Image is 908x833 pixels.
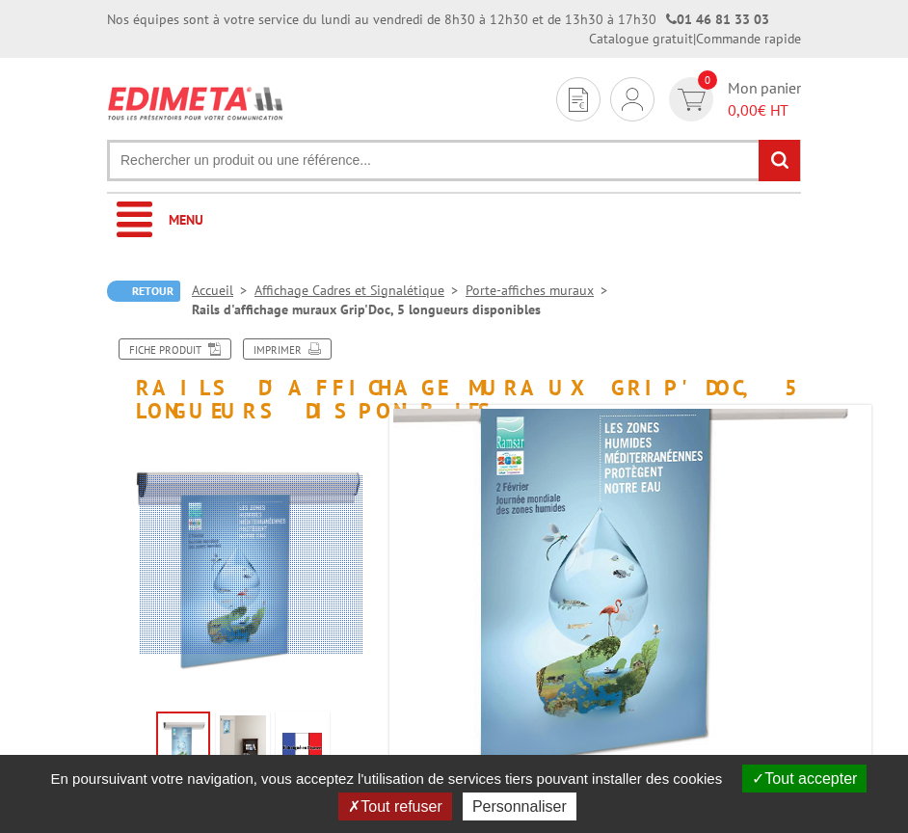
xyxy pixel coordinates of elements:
a: Porte-affiches muraux [466,282,615,299]
strong: 01 46 81 33 03 [666,11,769,28]
a: Imprimer [243,338,332,360]
img: Edimeta [107,77,285,129]
a: devis rapide 0 Mon panier 0,00€ HT [664,77,801,121]
h1: Rails d'affichage muraux Grip'Doc, 5 longueurs disponibles [93,338,815,422]
span: 0,00 [728,100,758,120]
img: rail_affichage_mural_grip_documents_7cm_1007_1.jpg [158,713,208,773]
a: Menu [107,194,801,247]
input: Rechercher un produit ou une référence... [107,140,801,181]
a: Commande rapide [696,30,801,47]
span: 0 [698,70,717,90]
img: devis rapide [678,89,706,111]
a: Catalogue gratuit [589,30,693,47]
img: edimeta_produit_fabrique_en_france.jpg [280,715,326,775]
input: rechercher [759,140,800,181]
button: Tout accepter [742,765,867,793]
button: Personnaliser (fenêtre modale) [463,793,576,820]
a: Accueil [192,282,254,299]
span: En poursuivant votre navigation, vous acceptez l'utilisation de services tiers pouvant installer ... [41,770,733,787]
button: Tout refuser [338,793,451,820]
img: devis rapide [569,88,588,112]
span: Menu [169,211,203,228]
div: Nos équipes sont à votre service du lundi au vendredi de 8h30 à 12h30 et de 13h30 à 17h30 [107,10,769,29]
img: devis rapide [622,88,643,111]
img: rail_affichage_mural_grip_documents_7cm_1007_2.jpg [220,715,266,775]
a: Affichage Cadres et Signalétique [254,282,466,299]
div: | [589,29,801,48]
li: Rails d'affichage muraux Grip'Doc, 5 longueurs disponibles [192,300,541,319]
a: Fiche produit [119,338,231,360]
span: € HT [728,99,801,121]
a: Retour [107,281,180,302]
span: Mon panier [728,77,801,121]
